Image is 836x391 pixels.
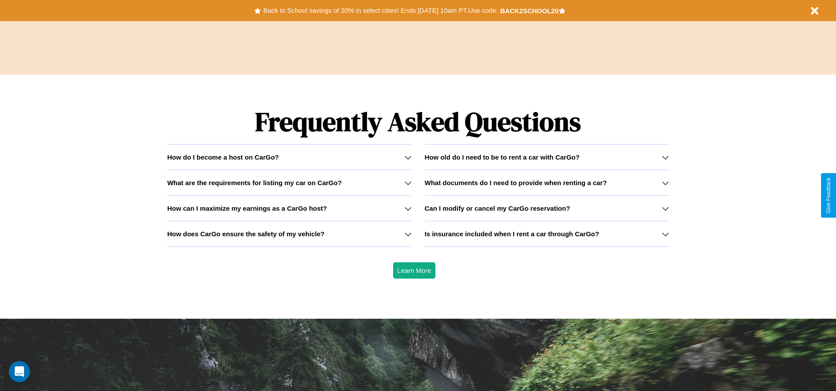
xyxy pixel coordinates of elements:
[825,178,832,213] div: Give Feedback
[425,179,607,186] h3: What documents do I need to provide when renting a car?
[425,153,580,161] h3: How old do I need to be to rent a car with CarGo?
[9,361,30,382] div: Open Intercom Messenger
[167,153,279,161] h3: How do I become a host on CarGo?
[167,179,342,186] h3: What are the requirements for listing my car on CarGo?
[425,205,570,212] h3: Can I modify or cancel my CarGo reservation?
[167,230,324,238] h3: How does CarGo ensure the safety of my vehicle?
[425,230,599,238] h3: Is insurance included when I rent a car through CarGo?
[167,99,669,144] h1: Frequently Asked Questions
[393,262,436,279] button: Learn More
[261,4,500,17] button: Back to School savings of 20% in select cities! Ends [DATE] 10am PT.Use code:
[167,205,327,212] h3: How can I maximize my earnings as a CarGo host?
[500,7,559,15] b: BACK2SCHOOL20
